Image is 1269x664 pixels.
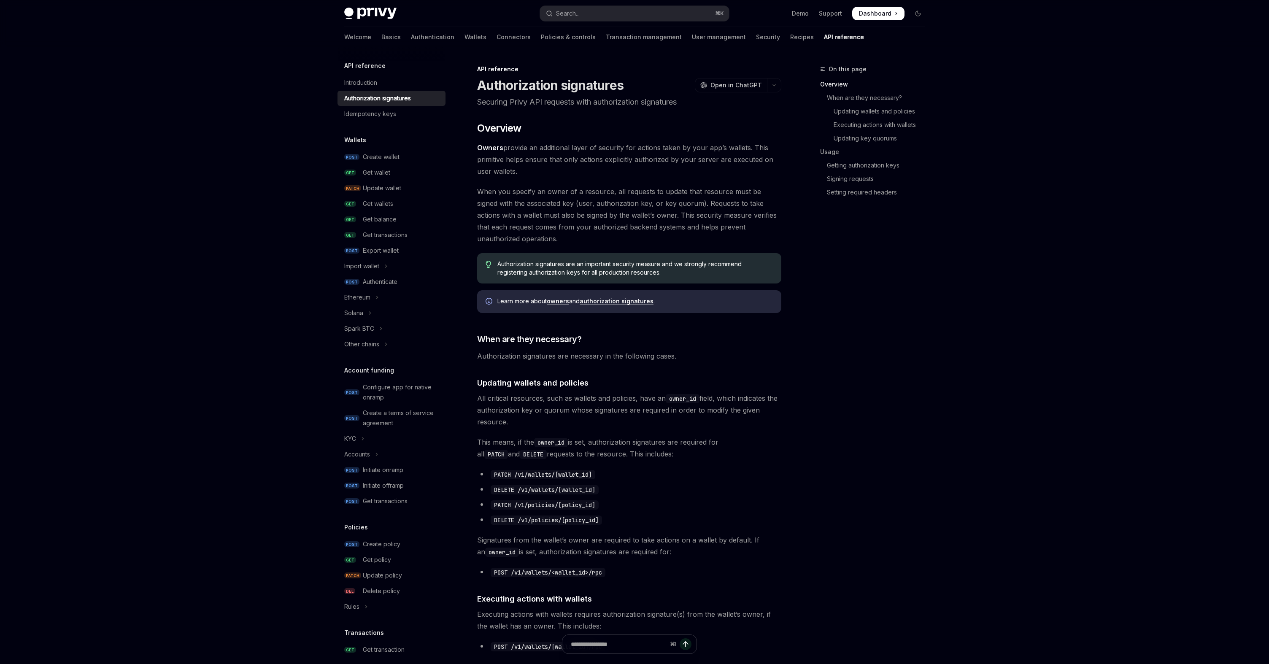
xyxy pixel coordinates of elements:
[363,382,440,402] div: Configure app for native onramp
[547,297,569,305] a: owners
[337,478,445,493] a: POSTInitiate offramp
[337,259,445,274] button: Toggle Import wallet section
[486,261,491,268] svg: Tip
[344,154,359,160] span: POST
[477,534,781,558] span: Signatures from the wallet’s owner are required to take actions on a wallet by default. If an is ...
[477,142,781,177] span: provide an additional layer of security for actions taken by your app’s wallets. This primitive h...
[344,324,374,334] div: Spark BTC
[820,145,931,159] a: Usage
[337,165,445,180] a: GETGet wallet
[363,230,408,240] div: Get transactions
[363,645,405,655] div: Get transaction
[363,570,402,580] div: Update policy
[477,121,521,135] span: Overview
[363,167,390,178] div: Get wallet
[344,27,371,47] a: Welcome
[491,470,595,479] code: PATCH /v1/wallets/[wallet_id]
[491,500,599,510] code: PATCH /v1/policies/[policy_id]
[363,480,404,491] div: Initiate offramp
[695,78,767,92] button: Open in ChatGPT
[344,339,379,349] div: Other chains
[819,9,842,18] a: Support
[344,449,370,459] div: Accounts
[337,447,445,462] button: Toggle Accounts section
[337,75,445,90] a: Introduction
[337,196,445,211] a: GETGet wallets
[497,297,773,305] span: Learn more about and .
[363,152,400,162] div: Create wallet
[344,248,359,254] span: POST
[824,27,864,47] a: API reference
[363,277,397,287] div: Authenticate
[344,61,386,71] h5: API reference
[344,216,356,223] span: GET
[363,408,440,428] div: Create a terms of service agreement
[363,465,403,475] div: Initiate onramp
[829,64,867,74] span: On this page
[477,186,781,245] span: When you specify an owner of a resource, all requests to update that resource must be signed with...
[820,105,931,118] a: Updating wallets and policies
[344,522,368,532] h5: Policies
[792,9,809,18] a: Demo
[337,321,445,336] button: Toggle Spark BTC section
[820,159,931,172] a: Getting authorization keys
[337,405,445,431] a: POSTCreate a terms of service agreement
[344,498,359,505] span: POST
[477,392,781,428] span: All critical resources, such as wallets and policies, have an field, which indicates the authoriz...
[820,78,931,91] a: Overview
[411,27,454,47] a: Authentication
[344,415,359,421] span: POST
[540,6,729,21] button: Open search
[344,185,361,192] span: PATCH
[337,552,445,567] a: GETGet policy
[344,467,359,473] span: POST
[692,27,746,47] a: User management
[337,274,445,289] a: POSTAuthenticate
[337,149,445,165] a: POSTCreate wallet
[666,394,699,403] code: owner_id
[852,7,904,20] a: Dashboard
[337,91,445,106] a: Authorization signatures
[344,541,359,548] span: POST
[571,635,667,653] input: Ask a question...
[363,586,400,596] div: Delete policy
[363,199,393,209] div: Get wallets
[820,172,931,186] a: Signing requests
[337,568,445,583] a: PATCHUpdate policy
[859,9,891,18] span: Dashboard
[344,483,359,489] span: POST
[337,494,445,509] a: POSTGet transactions
[337,462,445,478] a: POSTInitiate onramp
[363,555,391,565] div: Get policy
[680,638,691,650] button: Send message
[520,450,547,459] code: DELETE
[477,78,624,93] h1: Authorization signatures
[477,350,781,362] span: Authorization signatures are necessary in the following cases.
[790,27,814,47] a: Recipes
[497,27,531,47] a: Connectors
[497,260,773,277] span: Authorization signatures are an important security measure and we strongly recommend registering ...
[820,186,931,199] a: Setting required headers
[344,557,356,563] span: GET
[344,602,359,612] div: Rules
[344,279,359,285] span: POST
[337,305,445,321] button: Toggle Solana section
[381,27,401,47] a: Basics
[344,170,356,176] span: GET
[486,298,494,306] svg: Info
[485,548,519,557] code: owner_id
[344,135,366,145] h5: Wallets
[337,212,445,227] a: GETGet balance
[344,434,356,444] div: KYC
[363,214,397,224] div: Get balance
[344,8,397,19] img: dark logo
[344,389,359,396] span: POST
[337,431,445,446] button: Toggle KYC section
[820,118,931,132] a: Executing actions with wallets
[337,537,445,552] a: POSTCreate policy
[534,438,568,447] code: owner_id
[344,628,384,638] h5: Transactions
[337,243,445,258] a: POSTExport wallet
[477,608,781,632] span: Executing actions with wallets requires authorization signature(s) from the wallet’s owner, if th...
[715,10,724,17] span: ⌘ K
